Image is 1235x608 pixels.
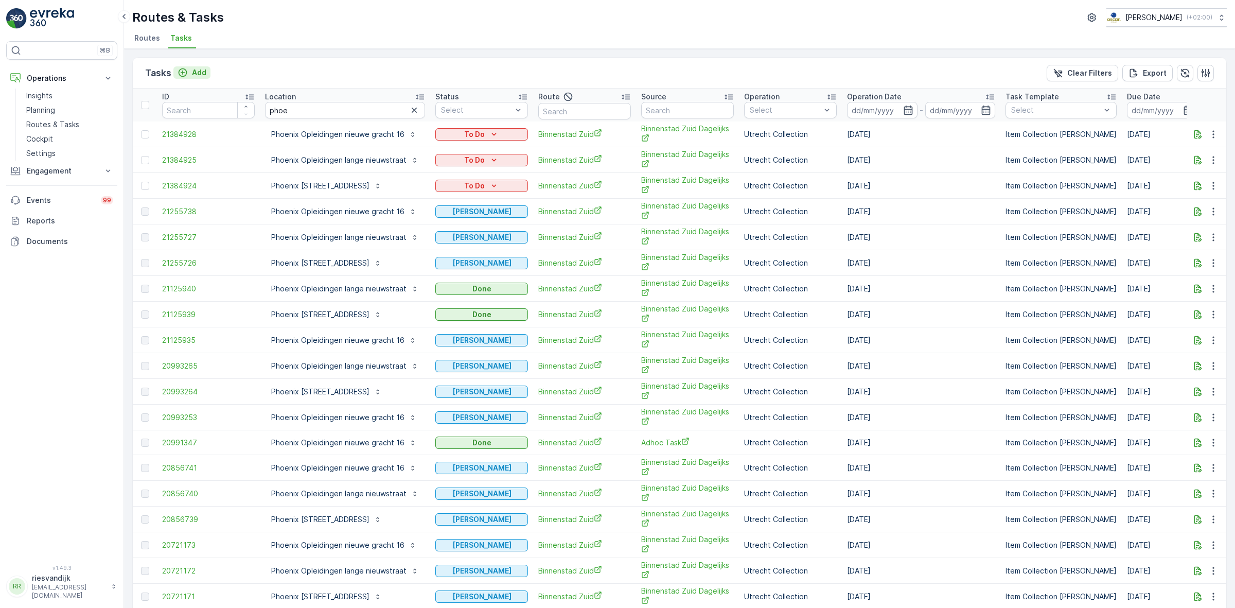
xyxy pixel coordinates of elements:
[538,180,631,191] a: Binnenstad Zuid
[271,129,404,140] p: Phoenix Opleidingen nieuwe gracht 16
[162,514,255,525] a: 20856739
[271,335,404,345] p: Phoenix Opleidingen nieuwe gracht 16
[26,148,56,159] p: Settings
[538,412,631,423] a: Binnenstad Zuid
[641,437,734,448] span: Adhoc Task
[739,121,842,147] td: Utrecht Collection
[271,361,407,371] p: Phoenix Opleidingen lange nieuwstraat
[641,407,734,428] span: Binnenstad Zuid Dagelijks
[464,181,485,191] p: To Do
[162,438,255,448] a: 20991347
[842,405,1000,430] td: [DATE]
[739,481,842,507] td: Utrecht Collection
[538,488,631,499] a: Binnenstad Zuid
[538,386,631,397] span: Binnenstad Zuid
[842,224,1000,250] td: [DATE]
[271,284,407,294] p: Phoenix Opleidingen lange nieuwstraat
[27,166,97,176] p: Engagement
[739,558,842,584] td: Utrecht Collection
[162,206,255,217] a: 21255738
[435,154,528,166] button: To Do
[641,252,734,273] a: Binnenstad Zuid Dagelijks
[739,405,842,430] td: Utrecht Collection
[641,102,734,118] input: Search
[162,463,255,473] a: 20856741
[842,353,1000,379] td: [DATE]
[641,227,734,248] a: Binnenstad Zuid Dagelijks
[641,149,734,170] span: Binnenstad Zuid Dagelijks
[435,180,528,192] button: To Do
[271,232,407,242] p: Phoenix Opleidingen lange nieuwstraat
[739,276,842,302] td: Utrecht Collection
[538,462,631,473] a: Binnenstad Zuid
[27,216,113,226] p: Reports
[265,435,423,451] button: Phoenix Opleidingen nieuwe gracht 16
[538,514,631,525] a: Binnenstad Zuid
[27,195,95,205] p: Events
[1000,147,1122,173] td: Item Collection [PERSON_NAME]
[842,532,1000,558] td: [DATE]
[472,284,491,294] p: Done
[265,203,423,220] button: Phoenix Opleidingen nieuwe gracht 16
[538,309,631,320] span: Binnenstad Zuid
[1000,430,1122,455] td: Item Collection [PERSON_NAME]
[842,379,1000,405] td: [DATE]
[271,387,369,397] p: Phoenix [STREET_ADDRESS]
[162,592,255,602] span: 20721171
[842,455,1000,481] td: [DATE]
[162,412,255,423] a: 20993253
[265,588,388,605] button: Phoenix [STREET_ADDRESS]
[538,129,631,140] a: Binnenstad Zuid
[739,430,842,455] td: Utrecht Collection
[641,175,734,196] span: Binnenstad Zuid Dagelijks
[538,232,631,242] a: Binnenstad Zuid
[641,329,734,351] span: Binnenstad Zuid Dagelijks
[842,250,1000,276] td: [DATE]
[162,489,255,499] a: 20856740
[842,481,1000,507] td: [DATE]
[1000,558,1122,584] td: Item Collection [PERSON_NAME]
[452,335,511,345] p: [PERSON_NAME]
[162,335,255,345] a: 21125935
[1000,302,1122,327] td: Item Collection [PERSON_NAME]
[842,199,1000,224] td: [DATE]
[265,511,388,528] button: Phoenix [STREET_ADDRESS]
[641,304,734,325] span: Binnenstad Zuid Dagelijks
[100,46,110,55] p: ⌘B
[538,591,631,602] a: Binnenstad Zuid
[6,190,117,211] a: Events99
[265,102,425,118] input: Search
[464,155,485,165] p: To Do
[265,152,425,168] button: Phoenix Opleidingen lange nieuwstraat
[22,117,117,132] a: Routes & Tasks
[32,583,106,600] p: [EMAIL_ADDRESS][DOMAIN_NAME]
[162,181,255,191] span: 21384924
[538,565,631,576] a: Binnenstad Zuid
[452,387,511,397] p: [PERSON_NAME]
[9,578,25,595] div: RR
[271,438,404,448] p: Phoenix Opleidingen nieuwe gracht 16
[162,566,255,576] a: 20721172
[271,181,369,191] p: Phoenix [STREET_ADDRESS]
[739,173,842,199] td: Utrecht Collection
[265,332,423,349] button: Phoenix Opleidingen nieuwe gracht 16
[641,201,734,222] a: Binnenstad Zuid Dagelijks
[141,182,149,190] div: Toggle Row Selected
[141,130,149,138] div: Toggle Row Selected
[6,161,117,181] button: Engagement
[22,89,117,103] a: Insights
[1000,481,1122,507] td: Item Collection [PERSON_NAME]
[162,361,255,371] a: 20993265
[1000,405,1122,430] td: Item Collection [PERSON_NAME]
[162,540,255,550] a: 20721173
[162,309,255,320] a: 21125939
